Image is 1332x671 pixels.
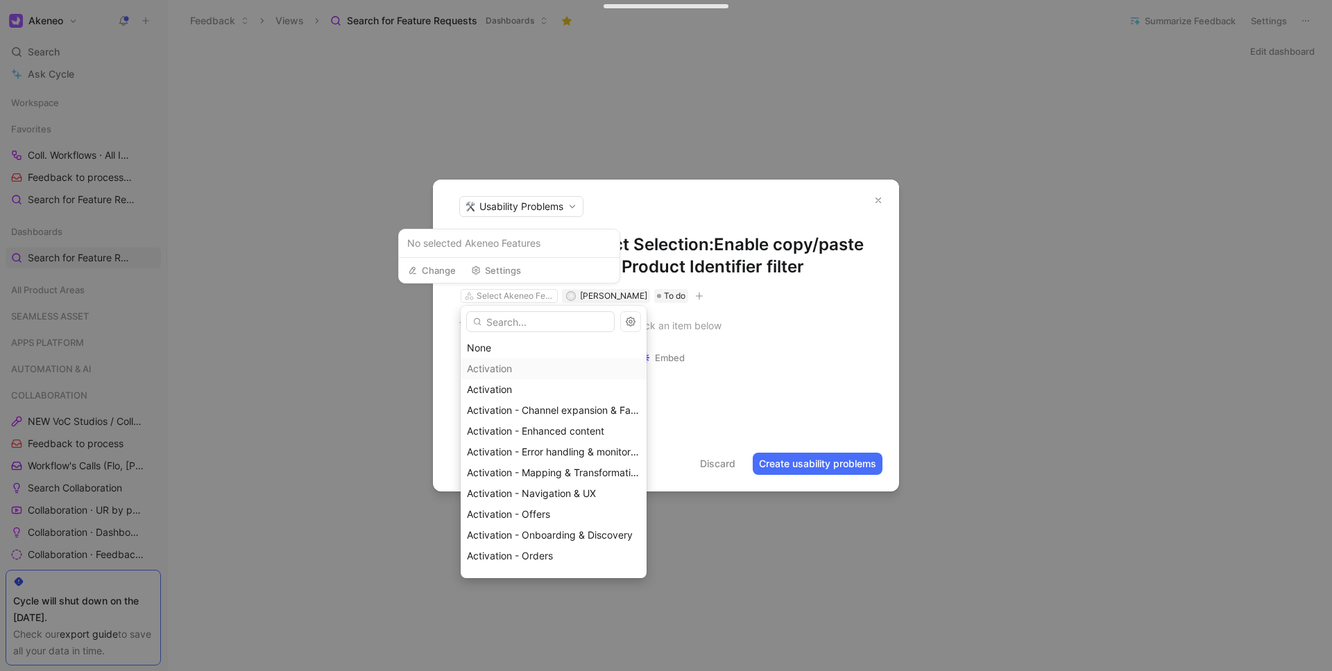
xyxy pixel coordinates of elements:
[664,289,685,303] span: To do
[467,404,654,416] span: Activation - Channel expansion & Factory
[467,467,642,478] span: Activation - Mapping & Transformation
[466,311,615,332] input: Search...
[467,425,604,437] span: Activation - Enhanced content
[467,529,633,541] span: Activation - Onboarding & Discovery
[467,446,644,458] span: Activation - Error handling & monitoring
[465,261,527,280] button: Settings
[567,292,574,299] div: A
[753,453,882,475] button: Create usability problems
[467,487,596,499] span: Activation - Navigation & UX
[694,453,742,475] button: Discard
[467,570,652,582] span: Activation - Performance & Observability
[467,550,553,561] span: Activation - Orders
[479,200,563,214] span: Usability Problems
[467,508,550,520] span: Activation - Offers
[459,234,873,278] h1: Workflows > Product Selection: Enable copy/paste of a list of IDs in the Product Identifier filter
[407,235,611,252] span: No selected Akeneo Features
[466,202,475,211] img: 🛠️
[467,340,640,356] div: None
[654,289,688,303] div: To do
[580,290,647,301] span: [PERSON_NAME]
[402,261,462,280] button: Change
[467,383,512,395] span: Activation
[477,289,554,303] div: Select Akeneo Feature
[454,348,524,367] button: Transcript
